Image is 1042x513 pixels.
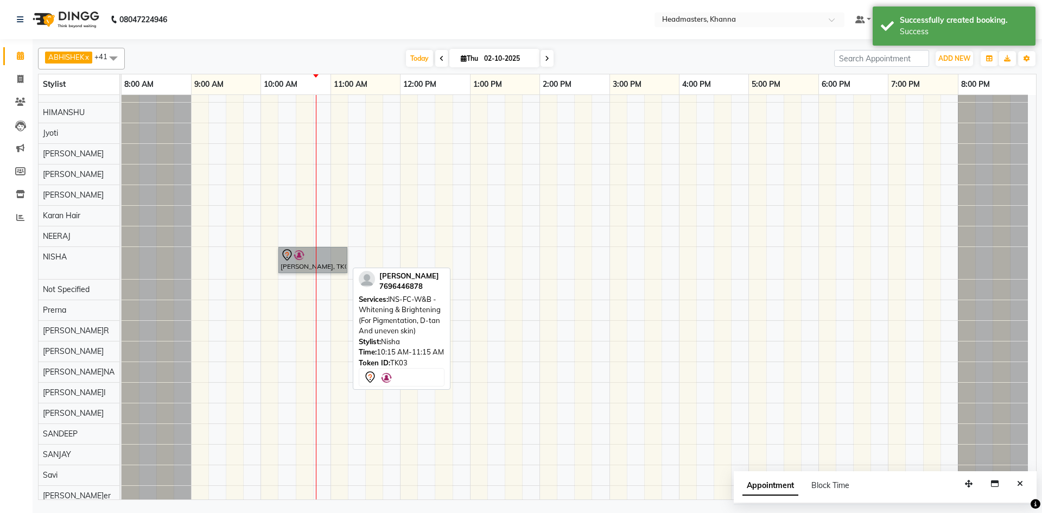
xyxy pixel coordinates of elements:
span: NISHA [43,252,67,262]
b: 08047224946 [119,4,167,35]
span: HIMANSHU [43,107,85,117]
a: 8:00 AM [122,77,156,92]
span: [PERSON_NAME]NA [43,367,115,377]
span: Not Specified [43,284,90,294]
a: 4:00 PM [679,77,714,92]
a: 3:00 PM [610,77,644,92]
span: ADD NEW [938,54,970,62]
span: [PERSON_NAME] [379,271,439,280]
span: Stylist: [359,337,381,346]
span: +41 [94,52,116,61]
span: [PERSON_NAME] [43,190,104,200]
a: 6:00 PM [819,77,853,92]
span: [PERSON_NAME] [43,346,104,356]
span: [PERSON_NAME]I [43,388,106,397]
span: Today [406,50,433,67]
a: 10:00 AM [261,77,300,92]
span: INS-FC-W&B - Whitening & Brightening (For Pigmentation, D-tan And uneven skin) [359,295,441,335]
a: 5:00 PM [749,77,783,92]
span: Time: [359,347,377,356]
input: Search Appointment [834,50,929,67]
span: Prerna [43,305,66,315]
div: Nisha [359,337,444,347]
span: NEERAJ [43,231,71,241]
span: Karan Hair [43,211,80,220]
span: Appointment [742,476,798,496]
button: Close [1012,476,1028,492]
a: 1:00 PM [471,77,505,92]
span: Token ID: [359,358,390,367]
a: 12:00 PM [401,77,439,92]
div: Successfully created booking. [900,15,1027,26]
span: SANDEEP [43,429,78,439]
span: [PERSON_NAME] [43,408,104,418]
input: 2025-10-02 [481,50,535,67]
span: [PERSON_NAME] [43,169,104,179]
span: Headmasters [43,87,90,97]
a: x [84,53,89,61]
img: profile [359,271,375,287]
span: Services: [359,295,388,303]
span: Stylist [43,79,66,89]
div: Success [900,26,1027,37]
span: Thu [458,54,481,62]
a: 2:00 PM [540,77,574,92]
span: SANJAY [43,449,71,459]
span: [PERSON_NAME]R [43,326,109,335]
div: TK03 [359,358,444,369]
span: Block Time [811,480,849,490]
span: Savi [43,470,58,480]
div: 10:15 AM-11:15 AM [359,347,444,358]
span: ABHISHEK [48,53,84,61]
span: [PERSON_NAME]er [43,491,111,501]
a: 8:00 PM [958,77,993,92]
img: logo [28,4,102,35]
button: ADD NEW [936,51,973,66]
span: [PERSON_NAME] [43,149,104,159]
span: Jyoti [43,128,58,138]
a: 7:00 PM [888,77,923,92]
div: 7696446878 [379,281,439,292]
a: 9:00 AM [192,77,226,92]
a: 11:00 AM [331,77,370,92]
